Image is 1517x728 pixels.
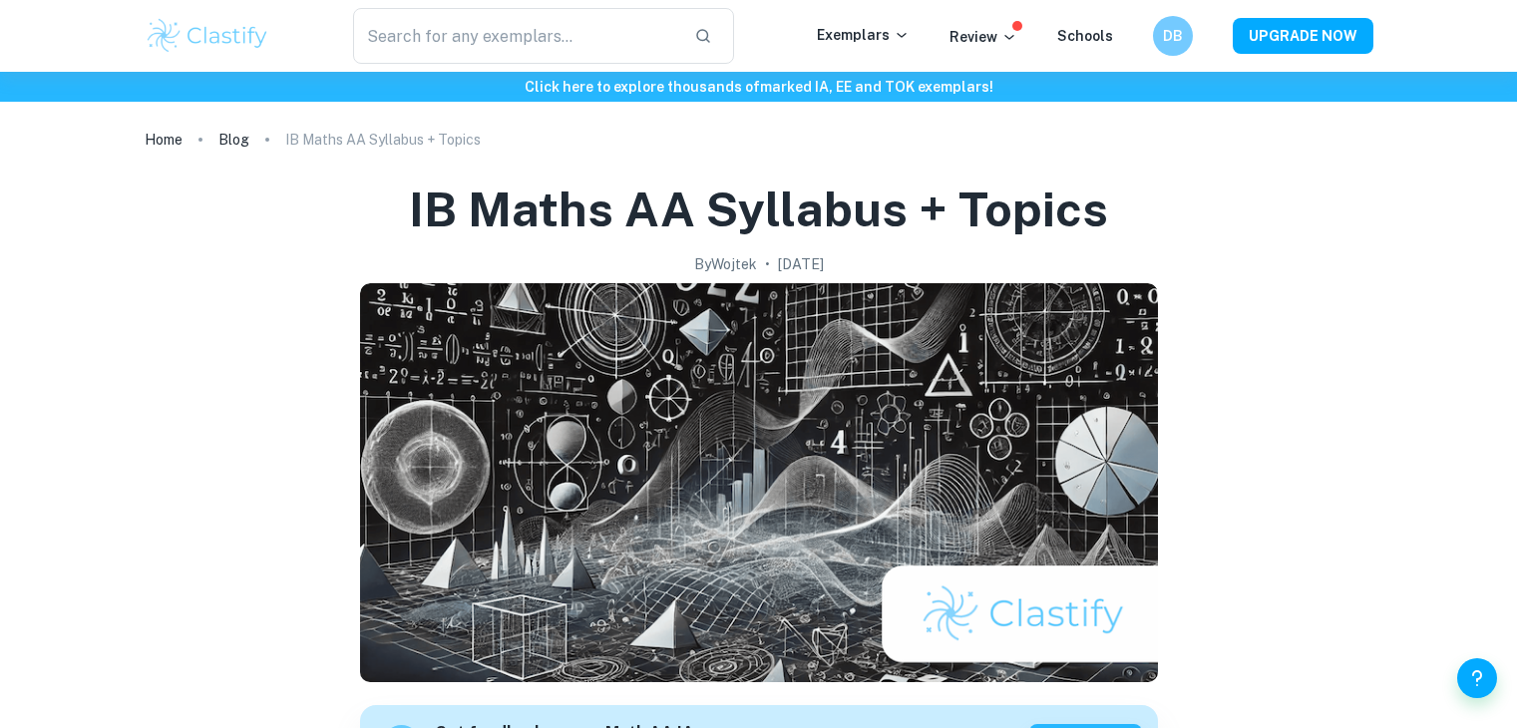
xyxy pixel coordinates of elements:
[1161,25,1184,47] h6: DB
[353,8,679,64] input: Search for any exemplars...
[765,253,770,275] p: •
[1233,18,1373,54] button: UPGRADE NOW
[145,126,183,154] a: Home
[145,16,271,56] img: Clastify logo
[778,253,824,275] h2: [DATE]
[817,24,910,46] p: Exemplars
[285,129,481,151] p: IB Maths AA Syllabus + Topics
[1457,658,1497,698] button: Help and Feedback
[694,253,757,275] h2: By Wojtek
[1153,16,1193,56] button: DB
[949,26,1017,48] p: Review
[1057,28,1113,44] a: Schools
[218,126,249,154] a: Blog
[360,283,1158,682] img: IB Maths AA Syllabus + Topics cover image
[409,178,1108,241] h1: IB Maths AA Syllabus + Topics
[4,76,1513,98] h6: Click here to explore thousands of marked IA, EE and TOK exemplars !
